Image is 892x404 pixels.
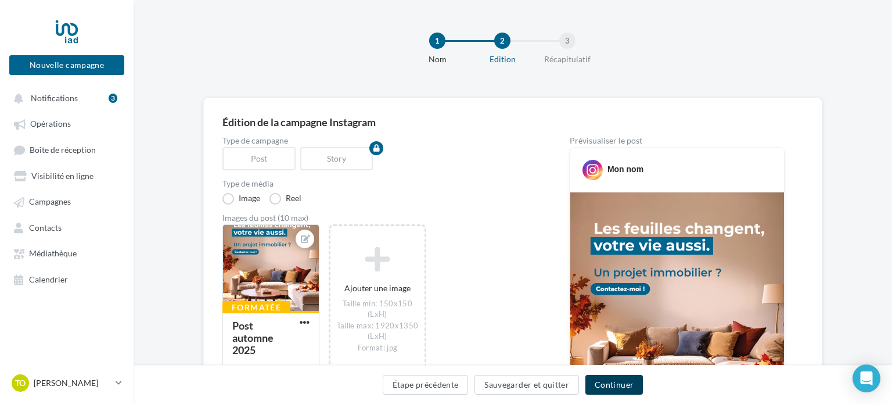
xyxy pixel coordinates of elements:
[31,171,93,181] span: Visibilité en ligne
[585,375,643,395] button: Continuer
[222,193,260,205] label: Image
[30,145,96,155] span: Boîte de réception
[429,33,445,49] div: 1
[570,137,785,145] div: Prévisualiser le post
[7,113,127,134] a: Opérations
[7,269,127,289] a: Calendrier
[474,375,579,395] button: Sauvegarder et quitter
[400,53,474,65] div: Nom
[29,223,62,233] span: Contacts
[9,55,124,75] button: Nouvelle campagne
[222,214,533,222] div: Images du post (10 max)
[34,377,111,389] p: [PERSON_NAME]
[30,119,71,129] span: Opérations
[7,139,127,160] a: Boîte de réception
[530,53,605,65] div: Récapitulatif
[465,53,539,65] div: Edition
[29,274,68,284] span: Calendrier
[7,191,127,212] a: Campagnes
[15,377,26,389] span: To
[7,217,127,238] a: Contacts
[607,163,643,175] div: Mon nom
[29,197,71,207] span: Campagnes
[222,137,533,145] label: Type de campagne
[269,193,301,205] label: Reel
[494,33,510,49] div: 2
[559,33,576,49] div: 3
[7,242,127,263] a: Médiathèque
[222,180,533,188] label: Type de média
[232,319,274,356] div: Post automne 2025
[383,375,469,395] button: Étape précédente
[853,364,880,392] div: Open Intercom Messenger
[9,372,124,394] a: To [PERSON_NAME]
[222,117,803,127] div: Édition de la campagne Instagram
[109,94,117,103] div: 3
[31,93,78,103] span: Notifications
[7,165,127,186] a: Visibilité en ligne
[29,249,77,259] span: Médiathèque
[222,301,290,314] div: Formatée
[7,87,122,108] button: Notifications 3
